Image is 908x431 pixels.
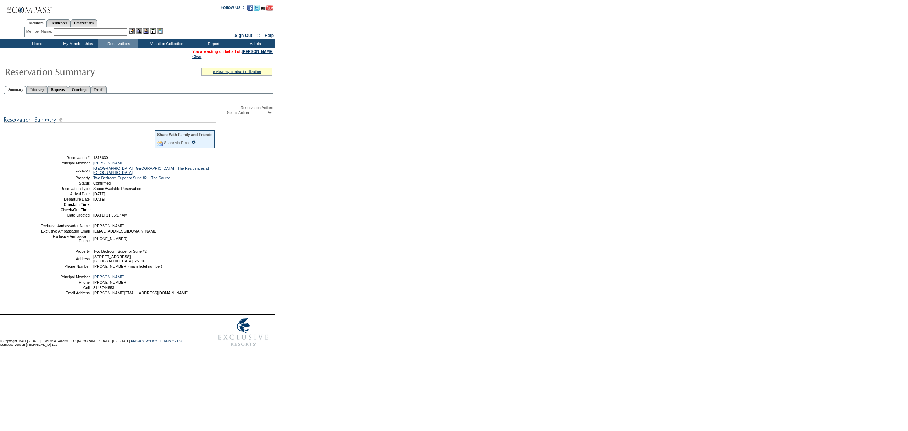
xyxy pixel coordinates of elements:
span: [PERSON_NAME][EMAIL_ADDRESS][DOMAIN_NAME] [93,291,188,295]
img: Follow us on Twitter [254,5,260,11]
span: Two Bedroom Superior Suite #2 [93,249,147,253]
span: [DATE] [93,192,105,196]
a: Detail [91,86,107,93]
td: Location: [40,166,91,175]
td: Date Created: [40,213,91,217]
td: Home [16,39,57,48]
a: Itinerary [27,86,48,93]
span: [STREET_ADDRESS] [GEOGRAPHIC_DATA], 75116 [93,255,145,263]
td: Reservation #: [40,156,91,160]
a: Two Bedroom Superior Suite #2 [93,176,147,180]
span: [PERSON_NAME] [93,224,124,228]
td: Vacation Collection [138,39,193,48]
img: Reservations [150,28,156,34]
span: [DATE] [93,197,105,201]
td: Cell: [40,285,91,290]
a: Summary [5,86,27,94]
span: [PHONE_NUMBER] [93,236,127,241]
a: [GEOGRAPHIC_DATA], [GEOGRAPHIC_DATA] - The Residences at [GEOGRAPHIC_DATA] [93,166,209,175]
td: Exclusive Ambassador Phone: [40,234,91,243]
td: Phone: [40,280,91,284]
td: Reports [193,39,234,48]
td: Property: [40,176,91,180]
td: Principal Member: [40,275,91,279]
td: Address: [40,255,91,263]
td: Principal Member: [40,161,91,165]
a: Share via Email [164,141,190,145]
span: You are acting on behalf of: [192,49,273,54]
td: Status: [40,181,91,185]
div: Member Name: [26,28,54,34]
a: [PERSON_NAME] [93,161,124,165]
td: My Memberships [57,39,98,48]
a: Reservations [71,19,97,27]
a: Requests [48,86,68,93]
input: What is this? [192,140,196,144]
img: Subscribe to our YouTube Channel [261,5,273,11]
img: Exclusive Resorts [211,315,275,350]
img: Reservaton Summary [5,64,146,78]
a: Follow us on Twitter [254,7,260,11]
span: [PHONE_NUMBER] (main hotel number) [93,264,162,268]
a: The Source [151,176,171,180]
a: Concierge [68,86,90,93]
td: Arrival Date: [40,192,91,196]
img: subTtlResSummary.gif [4,115,216,124]
a: TERMS OF USE [160,339,184,343]
a: PRIVACY POLICY [131,339,157,343]
a: [PERSON_NAME] [93,275,124,279]
td: Reservations [98,39,138,48]
a: [PERSON_NAME] [242,49,273,54]
a: Clear [192,54,201,59]
span: 1818630 [93,156,108,160]
img: View [136,28,142,34]
a: Residences [47,19,71,27]
img: Become our fan on Facebook [247,5,253,11]
td: Follow Us :: [221,4,246,13]
a: Sign Out [234,33,252,38]
td: Property: [40,249,91,253]
a: Subscribe to our YouTube Channel [261,7,273,11]
span: [DATE] 11:55:17 AM [93,213,127,217]
td: Exclusive Ambassador Email: [40,229,91,233]
span: [PHONE_NUMBER] [93,280,127,284]
td: Admin [234,39,275,48]
a: Help [265,33,274,38]
td: Reservation Type: [40,186,91,191]
td: Departure Date: [40,197,91,201]
span: [EMAIL_ADDRESS][DOMAIN_NAME] [93,229,157,233]
img: b_calculator.gif [157,28,163,34]
img: Impersonate [143,28,149,34]
div: Share With Family and Friends [157,132,212,137]
strong: Check-In Time: [64,202,91,207]
a: Become our fan on Facebook [247,7,253,11]
span: 3143744553 [93,285,114,290]
a: » view my contract utilization [213,70,261,74]
span: Space Available Reservation [93,186,141,191]
strong: Check-Out Time: [61,208,91,212]
td: Phone Number: [40,264,91,268]
span: Confirmed [93,181,111,185]
img: b_edit.gif [129,28,135,34]
a: Members [26,19,47,27]
td: Exclusive Ambassador Name: [40,224,91,228]
span: :: [257,33,260,38]
div: Reservation Action: [4,105,273,115]
td: Email Address: [40,291,91,295]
